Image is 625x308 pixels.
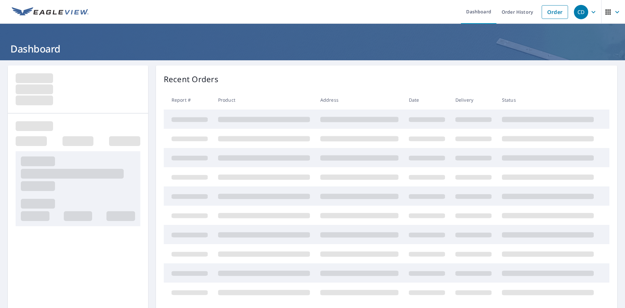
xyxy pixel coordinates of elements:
img: EV Logo [12,7,89,17]
h1: Dashboard [8,42,617,55]
th: Address [315,90,404,110]
p: Recent Orders [164,73,218,85]
th: Product [213,90,315,110]
a: Order [542,5,568,19]
th: Date [404,90,450,110]
th: Delivery [450,90,497,110]
th: Status [497,90,599,110]
div: CD [574,5,588,19]
th: Report # [164,90,213,110]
